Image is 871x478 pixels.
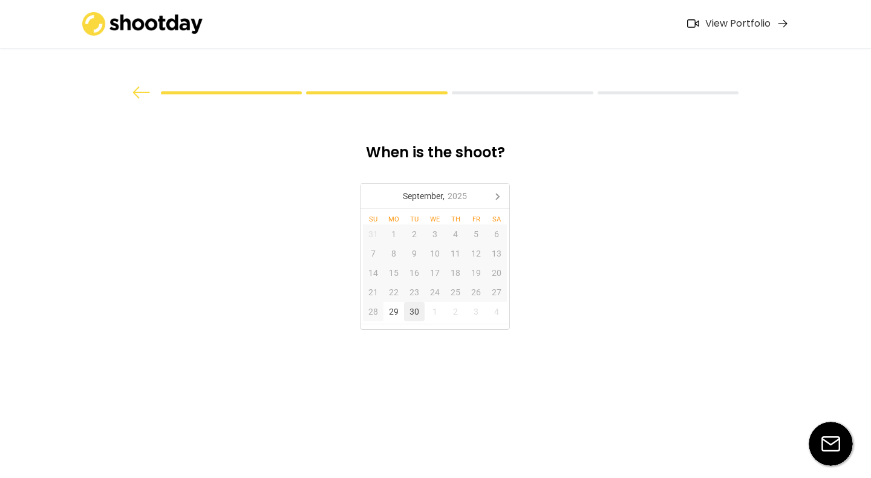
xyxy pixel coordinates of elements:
[425,224,445,244] div: 3
[404,244,425,263] div: 9
[445,216,466,223] div: Th
[383,283,404,302] div: 22
[466,263,486,283] div: 19
[363,224,383,244] div: 31
[404,302,425,321] div: 30
[363,244,383,263] div: 7
[466,283,486,302] div: 26
[486,263,507,283] div: 20
[132,87,151,99] img: arrow%20back.svg
[383,263,404,283] div: 15
[383,302,404,321] div: 29
[486,244,507,263] div: 13
[486,216,507,223] div: Sa
[445,263,466,283] div: 18
[809,422,853,466] img: email-icon%20%281%29.svg
[383,216,404,223] div: Mo
[445,283,466,302] div: 25
[363,263,383,283] div: 14
[383,244,404,263] div: 8
[425,244,445,263] div: 10
[404,224,425,244] div: 2
[486,283,507,302] div: 27
[383,224,404,244] div: 1
[425,283,445,302] div: 24
[466,224,486,244] div: 5
[466,244,486,263] div: 12
[404,216,425,223] div: Tu
[404,263,425,283] div: 16
[445,244,466,263] div: 11
[271,143,600,171] div: When is the shoot?
[425,263,445,283] div: 17
[705,18,771,30] div: View Portfolio
[425,302,445,321] div: 1
[466,302,486,321] div: 3
[448,192,467,200] i: 2025
[486,224,507,244] div: 6
[82,12,203,36] img: shootday_logo.png
[425,216,445,223] div: We
[445,302,466,321] div: 2
[445,224,466,244] div: 4
[363,302,383,321] div: 28
[486,302,507,321] div: 4
[404,283,425,302] div: 23
[687,19,699,28] img: Icon%20feather-video%402x.png
[466,216,486,223] div: Fr
[398,186,471,206] div: September,
[363,216,383,223] div: Su
[363,283,383,302] div: 21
